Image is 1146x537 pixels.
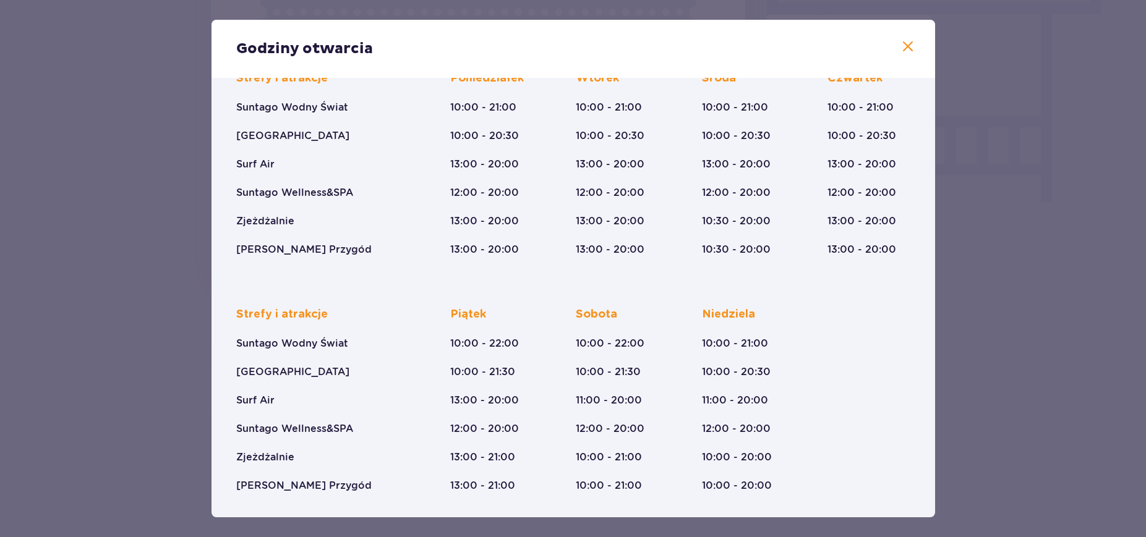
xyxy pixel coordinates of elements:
p: 10:30 - 20:00 [702,243,771,256]
p: 13:00 - 20:00 [576,158,644,171]
p: 11:00 - 20:00 [576,394,642,407]
p: 10:00 - 21:00 [702,337,768,350]
p: 12:00 - 20:00 [450,422,519,436]
p: [GEOGRAPHIC_DATA] [236,129,349,143]
p: Strefy i atrakcje [236,71,328,86]
p: 10:00 - 21:00 [576,479,642,493]
p: 10:00 - 20:30 [576,129,644,143]
p: Zjeżdżalnie [236,450,294,464]
p: Czwartek [827,71,883,86]
p: 10:00 - 21:00 [576,101,642,114]
p: 10:00 - 22:00 [576,337,644,350]
p: Zjeżdżalnie [236,214,294,228]
p: 10:00 - 22:00 [450,337,519,350]
p: Niedziela [702,307,755,322]
p: 10:00 - 21:00 [576,450,642,464]
p: [GEOGRAPHIC_DATA] [236,365,349,379]
p: Godziny otwarcia [236,40,373,58]
p: Wtorek [576,71,619,86]
p: 10:00 - 20:30 [702,365,771,379]
p: 13:00 - 20:00 [827,214,896,228]
p: Suntago Wellness&SPA [236,186,353,200]
p: [PERSON_NAME] Przygód [236,479,372,493]
p: Suntago Wodny Świat [236,337,348,350]
p: 10:00 - 20:30 [827,129,896,143]
p: [PERSON_NAME] Przygód [236,243,372,256]
p: 10:00 - 21:30 [450,365,515,379]
p: 10:00 - 21:30 [576,365,641,379]
p: 10:00 - 20:30 [450,129,519,143]
p: 13:00 - 20:00 [450,243,519,256]
p: Surf Air [236,158,275,171]
p: 13:00 - 20:00 [702,158,771,171]
p: 10:00 - 20:30 [702,129,771,143]
p: 12:00 - 20:00 [576,186,644,200]
p: 13:00 - 20:00 [450,158,519,171]
p: 12:00 - 20:00 [827,186,896,200]
p: Surf Air [236,394,275,407]
p: 13:00 - 20:00 [576,214,644,228]
p: Sobota [576,307,617,322]
p: 13:00 - 20:00 [576,243,644,256]
p: 13:00 - 21:00 [450,479,515,493]
p: Poniedziałek [450,71,524,86]
p: Strefy i atrakcje [236,307,328,322]
p: 13:00 - 21:00 [450,450,515,464]
p: 13:00 - 20:00 [827,158,896,171]
p: 10:00 - 21:00 [702,101,768,114]
p: Suntago Wodny Świat [236,101,348,114]
p: 12:00 - 20:00 [702,186,771,200]
p: 12:00 - 20:00 [702,422,771,436]
p: 10:00 - 21:00 [827,101,894,114]
p: 10:00 - 20:00 [702,450,772,464]
p: 10:00 - 21:00 [450,101,516,114]
p: 11:00 - 20:00 [702,394,768,407]
p: 13:00 - 20:00 [450,214,519,228]
p: Suntago Wellness&SPA [236,422,353,436]
p: Środa [702,71,736,86]
p: 10:30 - 20:00 [702,214,771,228]
p: 10:00 - 20:00 [702,479,772,493]
p: 12:00 - 20:00 [450,186,519,200]
p: 12:00 - 20:00 [576,422,644,436]
p: 13:00 - 20:00 [827,243,896,256]
p: 13:00 - 20:00 [450,394,519,407]
p: Piątek [450,307,486,322]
